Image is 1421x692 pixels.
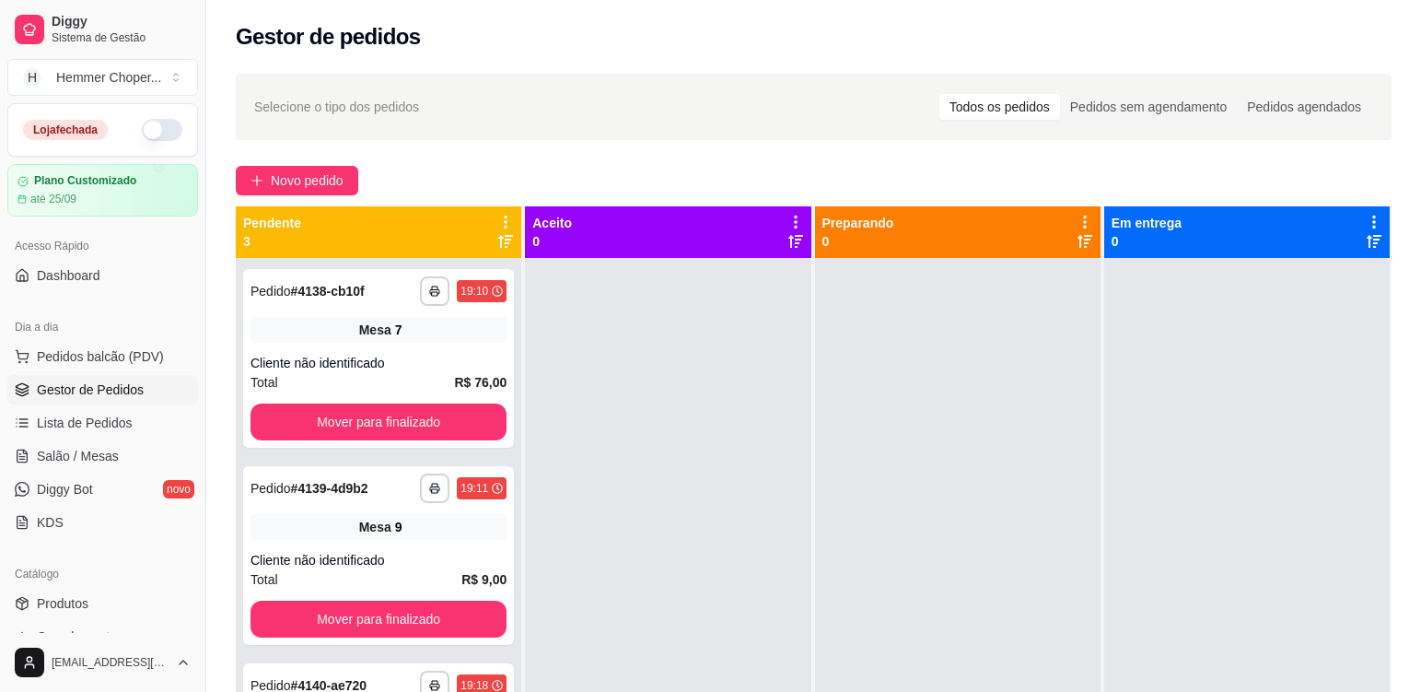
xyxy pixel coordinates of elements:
[7,475,198,504] a: Diggy Botnovo
[37,266,100,285] span: Dashboard
[37,627,123,646] span: Complementos
[254,97,419,117] span: Selecione o tipo dos pedidos
[7,508,198,537] a: KDS
[532,214,572,232] p: Aceito
[142,119,182,141] button: Alterar Status
[7,375,198,405] a: Gestor de Pedidos
[37,347,164,366] span: Pedidos balcão (PDV)
[37,480,93,498] span: Diggy Bot
[1112,232,1182,251] p: 0
[7,589,198,618] a: Produtos
[454,375,507,390] strong: R$ 76,00
[7,441,198,471] a: Salão / Mesas
[291,284,365,299] strong: # 4138-cb10f
[1112,214,1182,232] p: Em entrega
[7,59,198,96] button: Select a team
[250,551,507,569] div: Cliente não identificado
[52,30,191,45] span: Sistema de Gestão
[461,572,507,587] strong: R$ 9,00
[7,7,198,52] a: DiggySistema de Gestão
[395,321,402,339] div: 7
[250,601,507,638] button: Mover para finalizado
[7,342,198,371] button: Pedidos balcão (PDV)
[291,481,368,496] strong: # 4139-4d9b2
[56,68,161,87] div: Hemmer Choper ...
[243,214,301,232] p: Pendente
[30,192,76,206] article: até 25/09
[37,594,88,613] span: Produtos
[250,569,278,590] span: Total
[236,166,358,195] button: Novo pedido
[37,513,64,532] span: KDS
[939,94,1060,120] div: Todos os pedidos
[1237,94,1371,120] div: Pedidos agendados
[7,559,198,589] div: Catálogo
[34,174,136,188] article: Plano Customizado
[37,414,133,432] span: Lista de Pedidos
[250,372,278,393] span: Total
[37,381,144,399] span: Gestor de Pedidos
[7,622,198,651] a: Complementos
[7,231,198,261] div: Acesso Rápido
[236,22,421,52] h2: Gestor de pedidos
[460,481,488,496] div: 19:11
[7,408,198,438] a: Lista de Pedidos
[37,447,119,465] span: Salão / Mesas
[250,174,263,187] span: plus
[23,68,41,87] span: H
[250,481,291,496] span: Pedido
[23,120,108,140] div: Loja fechada
[359,518,391,536] span: Mesa
[7,312,198,342] div: Dia a dia
[822,214,894,232] p: Preparando
[532,232,572,251] p: 0
[822,232,894,251] p: 0
[52,655,169,670] span: [EMAIL_ADDRESS][DOMAIN_NAME]
[52,14,191,30] span: Diggy
[359,321,391,339] span: Mesa
[250,404,507,440] button: Mover para finalizado
[395,518,402,536] div: 9
[460,284,488,299] div: 19:10
[250,354,507,372] div: Cliente não identificado
[271,170,344,191] span: Novo pedido
[7,261,198,290] a: Dashboard
[7,640,198,685] button: [EMAIL_ADDRESS][DOMAIN_NAME]
[243,232,301,251] p: 3
[250,284,291,299] span: Pedido
[1060,94,1237,120] div: Pedidos sem agendamento
[7,164,198,217] a: Plano Customizadoaté 25/09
